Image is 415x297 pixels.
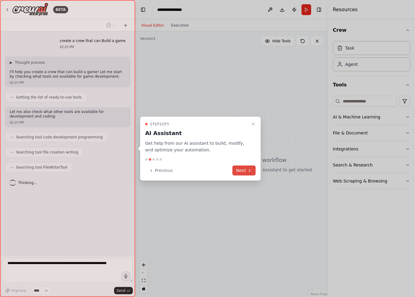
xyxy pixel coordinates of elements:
[145,166,176,176] button: Previous
[145,140,248,153] p: Get help from our AI assistant to build, modify, and optimize your automation.
[232,166,256,176] button: Next
[150,121,169,126] span: Step 2 of 5
[250,120,257,128] button: Close walkthrough
[139,5,147,14] button: Hide left sidebar
[145,129,248,137] h3: AI Assistant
